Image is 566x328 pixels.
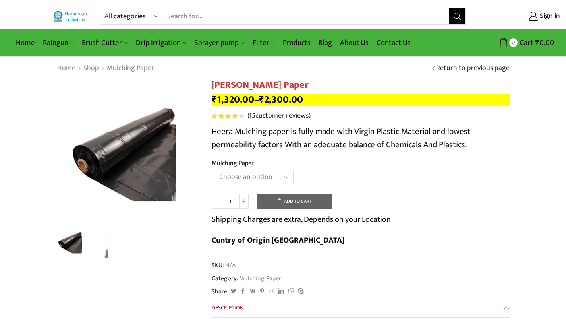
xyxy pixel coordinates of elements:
[212,159,254,168] label: Mulching Paper
[257,194,332,210] button: Add to cart
[106,63,155,74] a: Mulching Paper
[249,110,255,122] span: 15
[212,91,254,108] bdi: 1,320.00
[473,35,554,50] a: 0 Cart ₹0.00
[212,113,244,119] div: Rated 4.27 out of 5
[83,63,99,74] a: Shop
[518,37,533,48] span: Cart
[259,91,264,108] span: ₹
[78,33,131,52] a: Brush Cutter
[212,124,471,152] span: Heera Mulching paper is fully made with Virgin Plastic Material and lowest permeability factors W...
[212,287,229,296] span: Share:
[279,33,315,52] a: Products
[247,111,311,121] a: (15customer reviews)
[538,11,560,21] span: Sign in
[55,225,88,258] img: Heera Mulching Paper
[190,33,248,52] a: Sprayer pump
[39,33,78,52] a: Raingun
[373,33,415,52] a: Contact Us
[212,298,510,317] a: Description
[212,91,217,108] span: ₹
[449,8,465,24] button: Search button
[238,273,281,283] a: Mulching Paper
[91,227,124,260] a: Mulching-Hole
[212,213,391,226] p: Shipping Charges are extra, Depends on your Location
[212,94,510,106] p: –
[57,80,200,223] div: 1 / 2
[315,33,336,52] a: Blog
[212,113,245,119] span: 15
[212,303,243,312] span: Description
[57,80,200,223] img: Heera Mulching Paper
[436,63,510,74] a: Return to previous page
[259,91,303,108] bdi: 2,300.00
[12,33,39,52] a: Home
[535,37,554,49] bdi: 0.00
[477,9,560,23] a: Sign in
[509,38,518,47] span: 0
[132,33,190,52] a: Drip Irrigation
[57,63,76,74] a: Home
[249,33,279,52] a: Filter
[224,261,236,270] span: N/A
[212,233,344,247] b: Cuntry of Origin [GEOGRAPHIC_DATA]
[91,227,124,258] li: 2 / 2
[221,194,239,209] input: Product quantity
[212,261,510,270] span: SKU:
[212,113,239,119] span: Rated out of 5 based on customer ratings
[91,227,124,260] img: Mulching Paper Hole Long
[535,37,539,49] span: ₹
[57,63,155,74] nav: Breadcrumb
[212,274,281,283] span: Category:
[163,8,450,24] input: Search for...
[55,227,88,258] li: 1 / 2
[336,33,373,52] a: About Us
[212,80,510,91] h1: [PERSON_NAME] Paper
